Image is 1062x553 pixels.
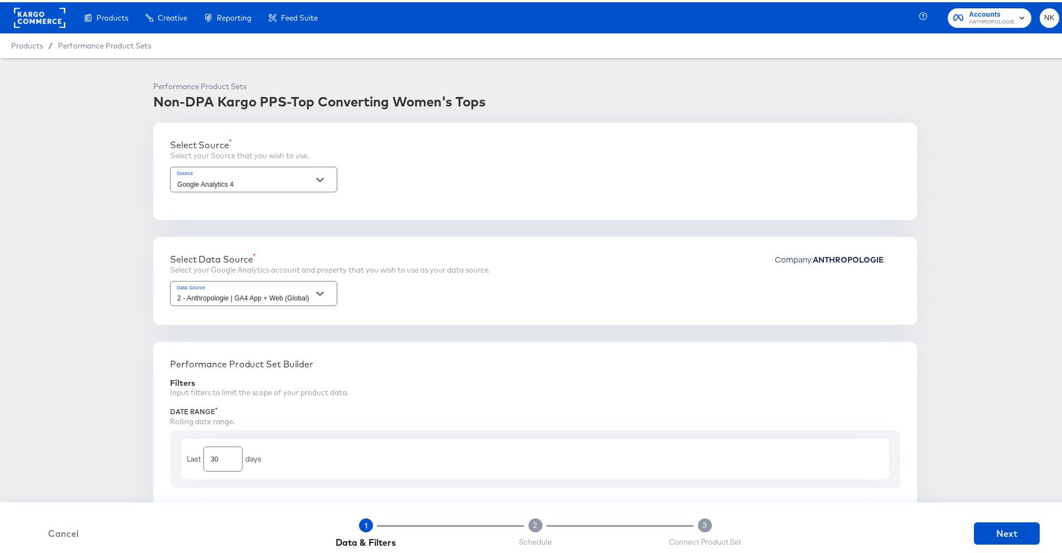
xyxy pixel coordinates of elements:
button: Open [312,169,328,186]
span: Connect Product Set [669,535,741,545]
div: Input filters to limit the scope of your product data. [170,385,900,396]
span: 1 [365,519,367,528]
span: Data & Filters [336,535,396,546]
div: Last [187,452,201,462]
span: Feed Suite [281,11,318,20]
div: Select Source [170,137,309,148]
div: Filters [170,376,900,385]
div: days [245,452,261,462]
span: Reporting [217,11,251,20]
div: Rolling date range. [170,414,900,425]
div: Select Data Source [170,251,490,263]
div: Select your Source that you wish to use. [170,148,309,159]
span: Schedule [519,535,552,545]
span: 2 [533,518,537,528]
div: Performance Product Sets [153,79,486,90]
div: Date Range [170,405,900,414]
div: Non-DPA Kargo PPS-Top Converting Women's Tops [153,90,486,109]
span: Products [11,39,43,48]
div: Select your Google Analytics account and property that you wish to use as your data source. [170,263,490,273]
button: Next [974,520,1040,542]
span: ANTHROPOLOGIE [969,16,1015,25]
div: ANTHROPOLOGIE [813,253,900,262]
input: Enter a number [204,440,242,464]
div: Performance Product Set Builder [170,356,900,367]
span: NK [1044,9,1055,22]
button: NK [1040,6,1059,26]
button: Open [312,283,328,300]
button: AccountsANTHROPOLOGIE [948,6,1031,26]
span: 3 [702,518,707,528]
span: Creative [158,11,187,20]
span: / [43,39,58,48]
span: Cancel [35,523,92,539]
span: Products [96,11,128,20]
span: Accounts [969,7,1015,18]
button: Cancel [31,523,96,539]
a: Performance Product Sets [58,39,151,48]
div: Company: [775,251,900,276]
span: Next [978,523,1035,539]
